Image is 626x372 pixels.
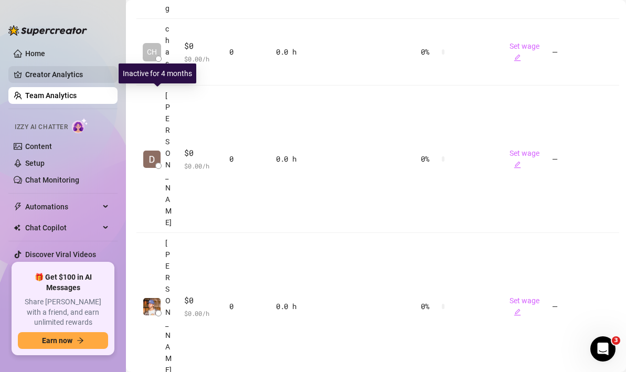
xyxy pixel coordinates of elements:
a: Home [25,49,45,58]
img: Daniel [143,151,161,168]
button: Earn nowarrow-right [18,332,108,349]
span: 3 [612,336,620,345]
img: Chat Copilot [14,224,20,231]
span: $0 [184,294,217,307]
span: Izzy AI Chatter [15,122,68,132]
a: Team Analytics [25,91,77,100]
img: AI Chatter [72,118,88,133]
div: 0 [229,153,263,165]
span: thunderbolt [14,203,22,211]
div: Inactive for 4 months [119,63,196,83]
span: Share [PERSON_NAME] with a friend, and earn unlimited rewards [18,297,108,328]
td: — [546,86,607,233]
span: $0 [184,147,217,160]
span: $ 0.00 /h [184,54,217,64]
span: Earn now [42,336,72,345]
span: 🎁 Get $100 in AI Messages [18,272,108,293]
div: 0.0 h [276,46,316,58]
span: 0 % [421,301,438,312]
a: Content [25,142,52,151]
div: 0.0 h [276,153,316,165]
img: logo-BBDzfeDw.svg [8,25,87,36]
a: Set wageedit [510,296,539,316]
span: $ 0.00 /h [184,161,217,171]
iframe: Intercom live chat [590,336,616,362]
span: Chat Copilot [25,219,100,236]
a: Creator Analytics [25,66,109,83]
span: $ 0.00 /h [184,308,217,318]
td: — [546,19,607,86]
div: 0 [229,301,263,312]
span: edit [514,161,521,168]
span: edit [514,309,521,316]
span: chase [165,23,172,81]
span: 0 % [421,46,438,58]
span: $0 [184,40,217,52]
span: Automations [25,198,100,215]
a: Chat Monitoring [25,176,79,184]
img: juno management [143,298,161,315]
div: 0.0 h [276,301,316,312]
span: edit [514,54,521,61]
span: arrow-right [77,337,84,344]
a: Setup [25,159,45,167]
span: 0 % [421,153,438,165]
a: Set wageedit [510,149,539,169]
a: Set wageedit [510,42,539,62]
a: Discover Viral Videos [25,250,96,259]
span: CH [147,46,157,58]
div: 0 [229,46,263,58]
span: [PERSON_NAME] [165,90,172,228]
